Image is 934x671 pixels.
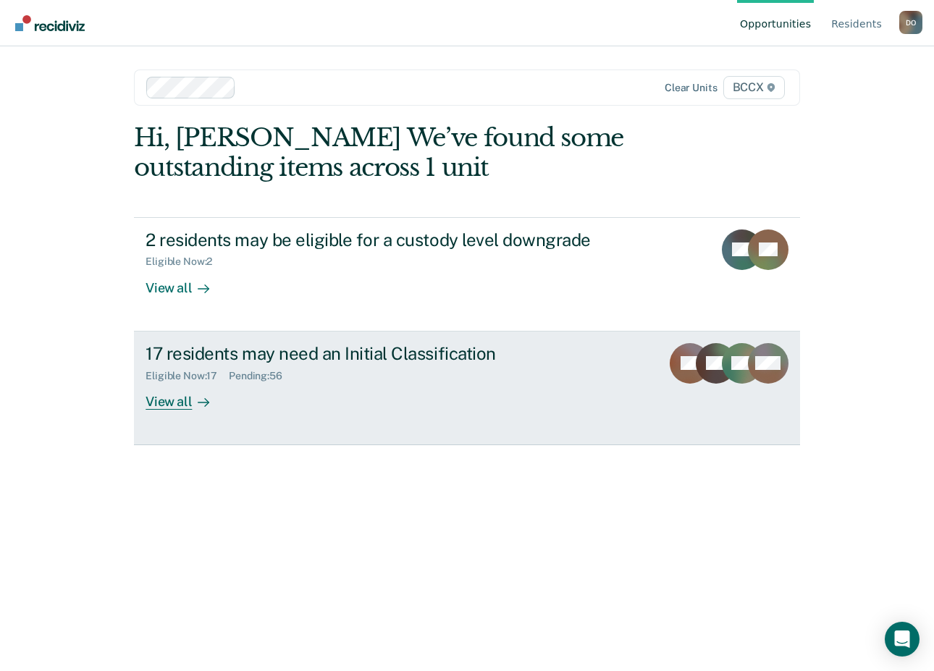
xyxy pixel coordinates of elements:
div: View all [146,381,227,410]
div: Hi, [PERSON_NAME] We’ve found some outstanding items across 1 unit [134,123,667,182]
div: 17 residents may need an Initial Classification [146,343,649,364]
a: 2 residents may be eligible for a custody level downgradeEligible Now:2View all [134,217,800,332]
div: Eligible Now : 2 [146,256,224,268]
div: Open Intercom Messenger [885,622,920,657]
button: Profile dropdown button [899,11,922,34]
span: BCCX [723,76,785,99]
div: D O [899,11,922,34]
div: View all [146,268,227,296]
img: Recidiviz [15,15,85,31]
div: Eligible Now : 17 [146,370,229,382]
div: Clear units [665,82,718,94]
div: 2 residents may be eligible for a custody level downgrade [146,229,654,250]
div: Pending : 56 [229,370,294,382]
a: 17 residents may need an Initial ClassificationEligible Now:17Pending:56View all [134,332,800,445]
